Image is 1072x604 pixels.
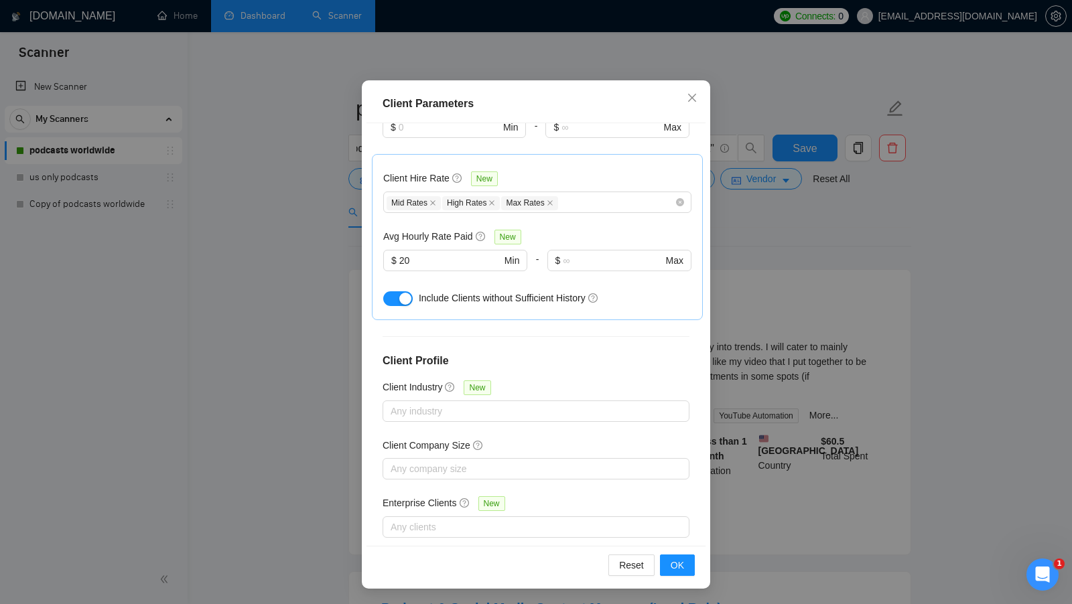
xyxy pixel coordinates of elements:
button: OK [660,554,695,576]
input: 0 [399,253,502,268]
div: Client Parameters [383,96,689,112]
span: OK [671,558,684,573]
span: Min [505,253,520,268]
div: - [526,117,545,154]
input: ∞ [563,253,663,268]
span: question-circle [473,440,484,451]
span: question-circle [588,293,599,303]
span: Max [666,253,683,268]
span: question-circle [445,382,456,392]
span: question-circle [476,231,486,242]
span: New [464,380,490,395]
span: New [471,171,498,186]
span: Min [503,120,519,135]
span: New [494,230,521,244]
span: 1 [1054,558,1065,569]
span: $ [553,120,559,135]
div: - [527,250,547,287]
h5: Client Hire Rate [383,171,450,185]
span: question-circle [460,498,470,508]
span: close [687,92,697,103]
input: 0 [399,120,500,135]
span: question-circle [452,173,463,183]
iframe: Intercom live chat [1026,558,1059,591]
h5: Avg Hourly Rate Paid [383,229,473,244]
span: Max [664,120,681,135]
span: close [488,200,495,206]
h4: Client Profile [383,353,689,369]
span: close-circle [676,198,684,206]
span: $ [555,253,561,268]
span: $ [391,253,397,268]
span: Mid Rates [387,196,441,210]
input: ∞ [561,120,661,135]
span: close [429,200,436,206]
span: Max Rates [501,196,557,210]
button: Reset [608,554,655,576]
h5: Client Industry [383,380,442,394]
span: High Rates [442,196,500,210]
span: New [478,496,505,511]
h5: Client Company Size [383,438,470,453]
span: close [547,200,553,206]
span: Include Clients without Sufficient History [419,293,586,303]
button: Close [674,80,710,117]
span: Reset [619,558,644,573]
span: $ [391,120,396,135]
h5: Enterprise Clients [383,496,457,510]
